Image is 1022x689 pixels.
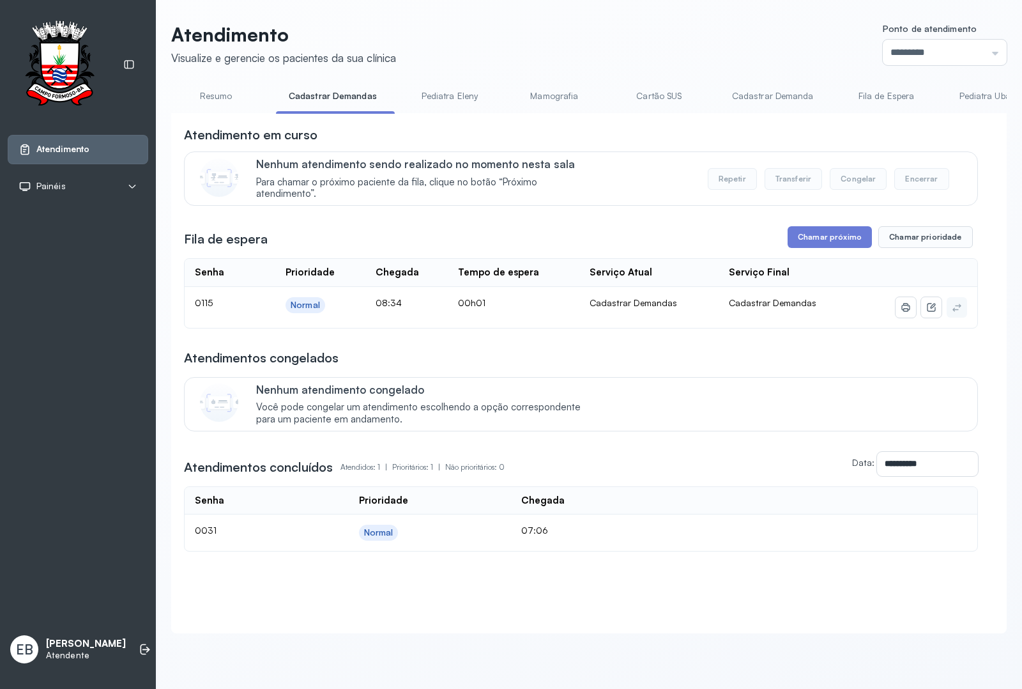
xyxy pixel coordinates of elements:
button: Chamar prioridade [878,226,973,248]
div: Normal [291,300,320,311]
span: | [438,462,440,472]
span: Você pode congelar um atendimento escolhendo a opção correspondente para um paciente em andamento. [256,401,594,426]
span: 00h01 [458,297,485,308]
button: Congelar [830,168,887,190]
a: Atendimento [19,143,137,156]
div: Senha [195,495,224,507]
span: Painéis [36,181,66,192]
a: Pediatra Eleny [405,86,494,107]
p: Nenhum atendimento sendo realizado no momento nesta sala [256,157,594,171]
span: 0115 [195,297,213,308]
p: Não prioritários: 0 [445,458,505,476]
div: Visualize e gerencie os pacientes da sua clínica [171,51,396,65]
p: [PERSON_NAME] [46,638,126,650]
p: Atendente [46,650,126,661]
h3: Fila de espera [184,230,268,248]
div: Serviço Atual [590,267,652,279]
span: Para chamar o próximo paciente da fila, clique no botão “Próximo atendimento”. [256,176,594,201]
h3: Atendimentos congelados [184,349,339,367]
div: Normal [364,527,393,538]
span: Ponto de atendimento [883,23,977,34]
span: 0031 [195,525,217,536]
a: Fila de Espera [842,86,931,107]
p: Prioritários: 1 [392,458,445,476]
div: Serviço Final [729,267,789,279]
button: Chamar próximo [788,226,872,248]
a: Cadastrar Demandas [276,86,390,107]
a: Mamografia [510,86,599,107]
img: Imagem de CalloutCard [200,383,238,422]
div: Chegada [376,267,419,279]
div: Prioridade [359,495,408,507]
p: Nenhum atendimento congelado [256,383,594,396]
span: 08:34 [376,297,402,308]
button: Transferir [765,168,823,190]
label: Data: [852,457,874,468]
span: Cadastrar Demandas [729,297,816,308]
p: Atendidos: 1 [340,458,392,476]
span: 07:06 [521,525,548,536]
button: Encerrar [894,168,949,190]
img: Logotipo do estabelecimento [13,20,105,109]
img: Imagem de CalloutCard [200,159,238,197]
div: Tempo de espera [458,267,539,279]
a: Resumo [171,86,261,107]
div: Senha [195,267,224,279]
span: Atendimento [36,144,89,155]
a: Cadastrar Demanda [719,86,827,107]
a: Cartão SUS [614,86,704,107]
div: Cadastrar Demandas [590,297,708,309]
h3: Atendimento em curso [184,126,317,144]
span: | [385,462,387,472]
button: Repetir [708,168,757,190]
div: Prioridade [286,267,335,279]
div: Chegada [521,495,565,507]
p: Atendimento [171,23,396,46]
h3: Atendimentos concluídos [184,458,333,476]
